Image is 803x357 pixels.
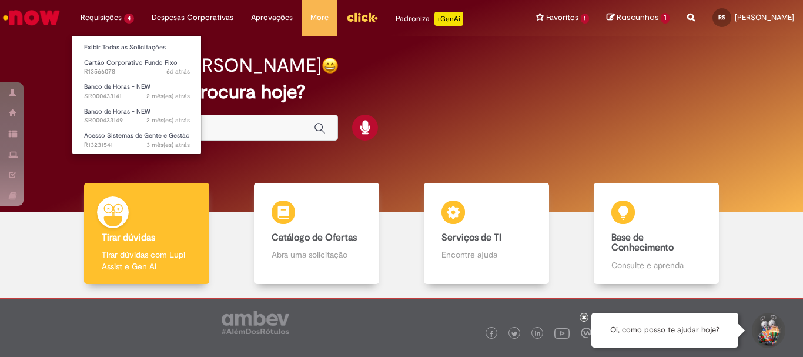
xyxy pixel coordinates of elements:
a: Aberto SR000433149 : Banco de Horas - NEW [72,105,202,127]
span: Banco de Horas - NEW [84,107,150,116]
span: SR000433141 [84,92,190,101]
b: Base de Conhecimento [611,232,674,254]
img: click_logo_yellow_360x200.png [346,8,378,26]
span: [PERSON_NAME] [735,12,794,22]
span: 3 mês(es) atrás [146,141,190,149]
b: Serviços de TI [441,232,501,243]
b: Tirar dúvidas [102,232,155,243]
span: Favoritos [546,12,578,24]
a: Tirar dúvidas Tirar dúvidas com Lupi Assist e Gen Ai [62,183,232,285]
div: Oi, como posso te ajudar hoje? [591,313,738,348]
ul: Requisições [72,35,202,155]
a: Catálogo de Ofertas Abra uma solicitação [232,183,401,285]
h2: O que você procura hoje? [83,82,720,102]
span: Acesso Sistemas de Gente e Gestão [84,131,190,140]
span: Banco de Horas - NEW [84,82,150,91]
img: logo_footer_twitter.png [511,331,517,337]
time: 01/07/2025 14:29:23 [146,141,190,149]
span: 6d atrás [166,67,190,76]
p: Tirar dúvidas com Lupi Assist e Gen Ai [102,249,191,272]
span: 1 [581,14,590,24]
span: 1 [661,13,670,24]
img: ServiceNow [1,6,62,29]
span: 2 mês(es) atrás [146,116,190,125]
p: Encontre ajuda [441,249,531,261]
a: Serviços de TI Encontre ajuda [401,183,571,285]
button: Iniciar Conversa de Suporte [750,313,785,348]
span: More [310,12,329,24]
b: Catálogo de Ofertas [272,232,357,243]
a: Aberto R13566078 : Cartão Corporativo Fundo Fixo [72,56,202,78]
span: Cartão Corporativo Fundo Fixo [84,58,178,67]
img: logo_footer_linkedin.png [535,331,541,338]
span: 2 mês(es) atrás [146,92,190,101]
span: 4 [124,14,134,24]
span: R13231541 [84,141,190,150]
img: happy-face.png [322,57,339,74]
div: Padroniza [396,12,463,26]
p: Abra uma solicitação [272,249,361,261]
span: RS [718,14,725,21]
span: Requisições [81,12,122,24]
a: Rascunhos [607,12,670,24]
img: logo_footer_facebook.png [489,331,494,337]
span: R13566078 [84,67,190,76]
time: 13/08/2025 18:25:46 [146,116,190,125]
a: Aberto R13231541 : Acesso Sistemas de Gente e Gestão [72,129,202,151]
img: logo_footer_youtube.png [554,325,570,341]
span: Despesas Corporativas [152,12,233,24]
img: logo_footer_workplace.png [581,328,591,338]
img: logo_footer_ambev_rotulo_gray.png [222,311,289,334]
p: +GenAi [434,12,463,26]
a: Aberto SR000433141 : Banco de Horas - NEW [72,81,202,102]
h2: Boa tarde, [PERSON_NAME] [83,55,322,76]
a: Exibir Todas as Solicitações [72,41,202,54]
a: Base de Conhecimento Consulte e aprenda [571,183,741,285]
span: Aprovações [251,12,293,24]
span: SR000433149 [84,116,190,125]
p: Consulte e aprenda [611,259,701,271]
span: Rascunhos [617,12,659,23]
